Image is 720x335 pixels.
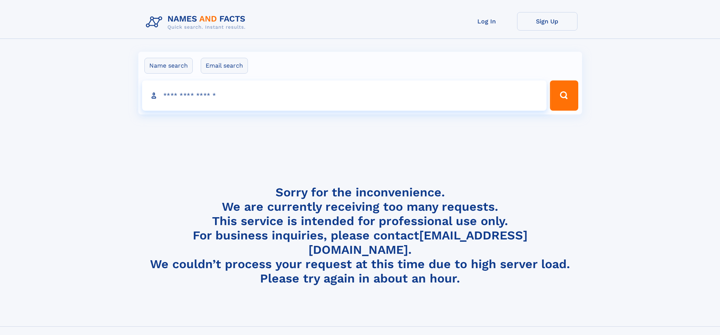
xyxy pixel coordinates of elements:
[308,228,528,257] a: [EMAIL_ADDRESS][DOMAIN_NAME]
[517,12,578,31] a: Sign Up
[143,12,252,32] img: Logo Names and Facts
[457,12,517,31] a: Log In
[550,80,578,111] button: Search Button
[201,58,248,74] label: Email search
[142,80,547,111] input: search input
[144,58,193,74] label: Name search
[143,185,578,286] h4: Sorry for the inconvenience. We are currently receiving too many requests. This service is intend...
